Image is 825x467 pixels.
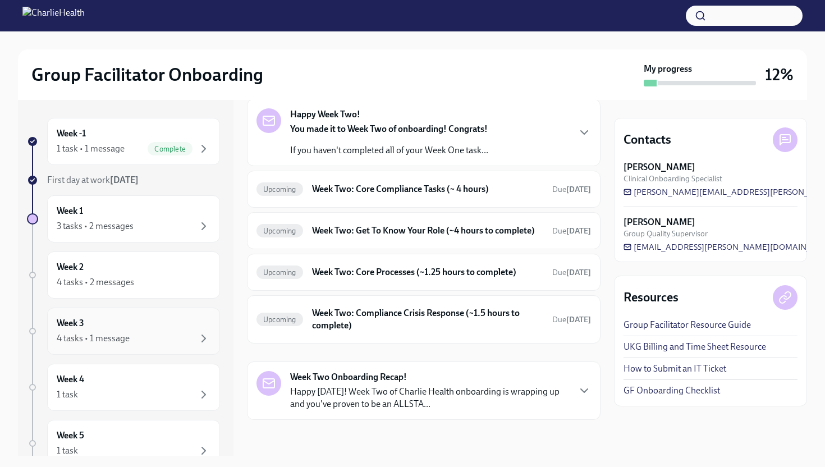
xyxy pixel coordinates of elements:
[57,317,84,329] h6: Week 3
[566,226,591,236] strong: [DATE]
[624,173,722,184] span: Clinical Onboarding Specialist
[552,226,591,236] span: October 13th, 2025 10:00
[566,268,591,277] strong: [DATE]
[624,131,671,148] h4: Contacts
[552,314,591,325] span: October 13th, 2025 10:00
[312,183,543,195] h6: Week Two: Core Compliance Tasks (~ 4 hours)
[27,364,220,411] a: Week 41 task
[57,220,134,232] div: 3 tasks • 2 messages
[552,185,591,194] span: Due
[57,276,134,289] div: 4 tasks • 2 messages
[57,127,86,140] h6: Week -1
[256,222,591,240] a: UpcomingWeek Two: Get To Know Your Role (~4 hours to complete)Due[DATE]
[290,108,360,121] strong: Happy Week Two!
[566,315,591,324] strong: [DATE]
[256,180,591,198] a: UpcomingWeek Two: Core Compliance Tasks (~ 4 hours)Due[DATE]
[256,185,303,194] span: Upcoming
[624,228,708,239] span: Group Quality Supervisor
[27,251,220,299] a: Week 24 tasks • 2 messages
[27,174,220,186] a: First day at work[DATE]
[148,145,192,153] span: Complete
[552,226,591,236] span: Due
[624,319,751,331] a: Group Facilitator Resource Guide
[552,268,591,277] span: Due
[256,315,303,324] span: Upcoming
[552,267,591,278] span: October 13th, 2025 10:00
[27,118,220,165] a: Week -11 task • 1 messageComplete
[57,445,78,457] div: 1 task
[624,216,695,228] strong: [PERSON_NAME]
[552,315,591,324] span: Due
[624,161,695,173] strong: [PERSON_NAME]
[624,289,679,306] h4: Resources
[57,205,83,217] h6: Week 1
[290,371,407,383] strong: Week Two Onboarding Recap!
[312,307,543,332] h6: Week Two: Compliance Crisis Response (~1.5 hours to complete)
[624,363,726,375] a: How to Submit an IT Ticket
[256,227,303,235] span: Upcoming
[290,144,488,157] p: If you haven't completed all of your Week One task...
[27,195,220,242] a: Week 13 tasks • 2 messages
[27,308,220,355] a: Week 34 tasks • 1 message
[27,420,220,467] a: Week 51 task
[552,184,591,195] span: October 13th, 2025 10:00
[57,388,78,401] div: 1 task
[31,63,263,86] h2: Group Facilitator Onboarding
[644,63,692,75] strong: My progress
[624,341,766,353] a: UKG Billing and Time Sheet Resource
[57,143,125,155] div: 1 task • 1 message
[47,175,139,185] span: First day at work
[312,225,543,237] h6: Week Two: Get To Know Your Role (~4 hours to complete)
[765,65,794,85] h3: 12%
[57,429,84,442] h6: Week 5
[624,384,720,397] a: GF Onboarding Checklist
[57,261,84,273] h6: Week 2
[290,386,569,410] p: Happy [DATE]! Week Two of Charlie Health onboarding is wrapping up and you've proven to be an ALL...
[57,373,84,386] h6: Week 4
[256,268,303,277] span: Upcoming
[110,175,139,185] strong: [DATE]
[57,332,130,345] div: 4 tasks • 1 message
[22,7,85,25] img: CharlieHealth
[256,305,591,334] a: UpcomingWeek Two: Compliance Crisis Response (~1.5 hours to complete)Due[DATE]
[312,266,543,278] h6: Week Two: Core Processes (~1.25 hours to complete)
[566,185,591,194] strong: [DATE]
[290,123,488,134] strong: You made it to Week Two of onboarding! Congrats!
[256,263,591,281] a: UpcomingWeek Two: Core Processes (~1.25 hours to complete)Due[DATE]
